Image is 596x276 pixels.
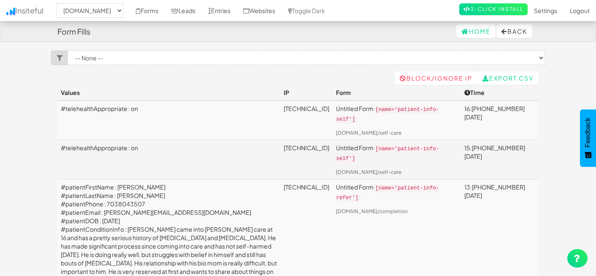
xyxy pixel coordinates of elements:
a: 2-Click Install [459,3,528,15]
span: Feedback [584,118,592,147]
code: [name='patient-info-refer'] [336,184,439,202]
a: [DOMAIN_NAME]/completion [336,208,408,214]
td: #telehealthAppropriate : on [57,140,280,179]
td: 16:[PHONE_NUMBER][DATE] [461,100,539,140]
img: icon.png [6,8,15,15]
p: Untitled Form [336,143,458,163]
a: Export CSV [477,71,539,85]
a: Block/Ignore IP [395,71,477,85]
h4: Form Fills [57,27,90,36]
a: [DOMAIN_NAME]/self-care [336,130,401,136]
th: Time [461,85,539,100]
a: [TECHNICAL_ID] [284,105,329,112]
th: Form [333,85,461,100]
td: 15:[PHONE_NUMBER][DATE] [461,140,539,179]
th: Values [57,85,280,100]
a: Home [456,24,496,38]
a: [DOMAIN_NAME]/self-care [336,169,401,175]
p: Untitled Form [336,104,458,124]
button: Feedback - Show survey [580,109,596,167]
th: IP [280,85,333,100]
td: #telehealthAppropriate : on [57,100,280,140]
a: [TECHNICAL_ID] [284,183,329,191]
button: Back [496,24,532,38]
a: [TECHNICAL_ID] [284,144,329,152]
code: [name='patient-info-self'] [336,145,439,162]
p: Untitled Form [336,183,458,202]
code: [name='patient-info-self'] [336,106,439,123]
